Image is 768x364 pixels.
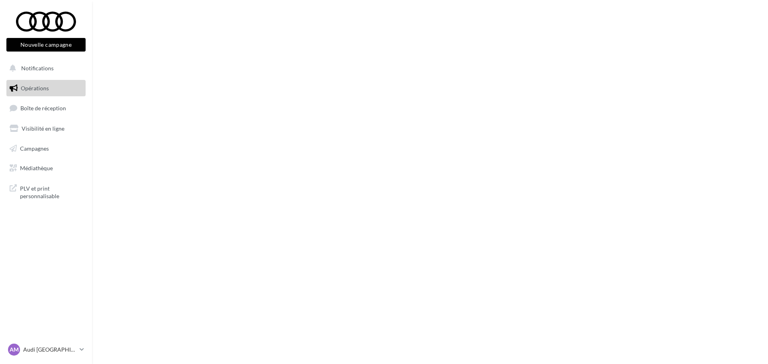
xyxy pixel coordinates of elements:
[20,145,49,151] span: Campagnes
[23,346,76,354] p: Audi [GEOGRAPHIC_DATA]
[5,60,84,77] button: Notifications
[5,180,87,203] a: PLV et print personnalisable
[20,165,53,171] span: Médiathèque
[21,85,49,91] span: Opérations
[5,99,87,117] a: Boîte de réception
[10,346,19,354] span: AM
[20,105,66,111] span: Boîte de réception
[5,120,87,137] a: Visibilité en ligne
[6,38,86,52] button: Nouvelle campagne
[20,183,82,200] span: PLV et print personnalisable
[5,80,87,97] a: Opérations
[5,160,87,177] a: Médiathèque
[22,125,64,132] span: Visibilité en ligne
[21,65,54,72] span: Notifications
[5,140,87,157] a: Campagnes
[6,342,86,357] a: AM Audi [GEOGRAPHIC_DATA]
